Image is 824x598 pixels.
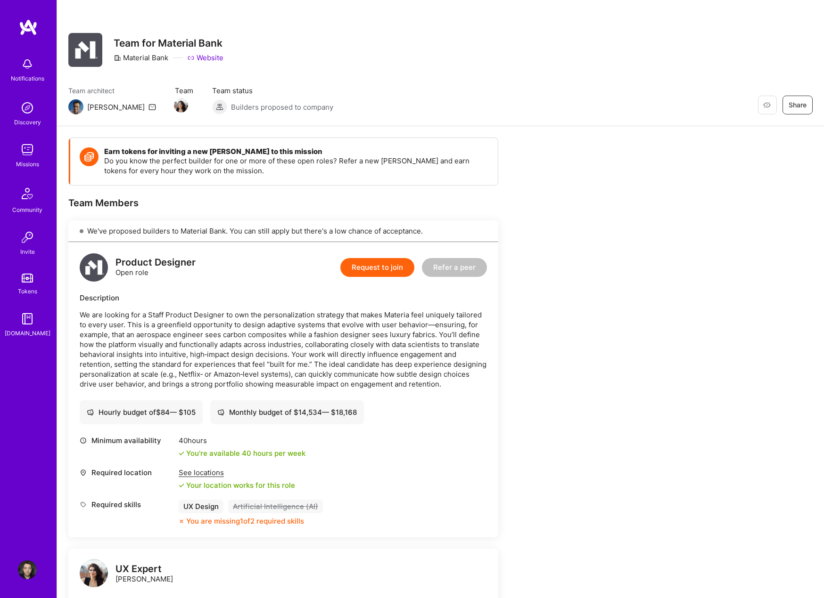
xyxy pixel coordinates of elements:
i: icon EyeClosed [763,101,771,109]
div: [PERSON_NAME] [87,102,145,112]
img: logo [80,559,108,587]
i: icon CloseOrange [179,518,184,524]
img: User Avatar [18,560,37,579]
span: Share [789,100,807,110]
div: Tokens [18,286,37,296]
div: Open role [115,258,196,277]
div: Discovery [14,117,41,127]
a: Website [187,53,223,63]
div: Artificial Intelligence (AI) [228,500,323,513]
i: icon Tag [80,501,87,508]
img: Community [16,182,39,205]
button: Request to join [340,258,414,277]
img: discovery [18,98,37,117]
button: Share [783,96,813,114]
div: Required location [80,468,174,477]
i: icon Check [179,483,184,488]
div: UX Design [179,500,223,513]
i: icon CompanyGray [114,54,121,62]
img: Builders proposed to company [212,99,227,114]
a: Team Member Avatar [175,97,187,113]
img: Team Member Avatar [174,98,188,113]
div: Description [80,293,487,303]
img: Team Architect [68,99,83,114]
div: Minimum availability [80,436,174,445]
div: Hourly budget of $ 84 — $ 105 [87,407,196,417]
span: Builders proposed to company [231,102,333,112]
div: Notifications [11,73,44,83]
div: See locations [179,468,295,477]
div: Your location works for this role [179,480,295,490]
img: teamwork [18,140,37,159]
i: icon Location [80,469,87,476]
span: Team architect [68,86,156,96]
img: logo [80,253,108,282]
div: Team Members [68,197,498,209]
div: [PERSON_NAME] [115,564,173,584]
a: logo [80,559,108,590]
div: You are missing 1 of 2 required skills [186,516,304,526]
p: We are looking for a Staff Product Designer to own the personalization strategy that makes Materi... [80,310,487,389]
i: icon Cash [87,409,94,416]
div: [DOMAIN_NAME] [5,328,50,338]
i: icon Mail [148,103,156,111]
img: Token icon [80,147,99,166]
div: Monthly budget of $ 14,534 — $ 18,168 [217,407,357,417]
i: icon Clock [80,437,87,444]
div: UX Expert [115,564,173,574]
div: Missions [16,159,39,169]
a: User Avatar [16,560,39,579]
div: Product Designer [115,258,196,267]
i: icon Check [179,451,184,456]
span: Team [175,86,193,96]
div: Community [12,205,42,215]
img: bell [18,55,37,73]
img: Company Logo [68,33,102,67]
div: Invite [20,247,35,257]
p: Do you know the perfect builder for one or more of these open roles? Refer a new [PERSON_NAME] an... [104,156,488,176]
div: 40 hours [179,436,305,445]
span: Team status [212,86,333,96]
button: Refer a peer [422,258,487,277]
h4: Earn tokens for inviting a new [PERSON_NAME] to this mission [104,147,488,156]
div: We've proposed builders to Material Bank. You can still apply but there's a low chance of accepta... [68,220,498,242]
i: icon Cash [217,409,224,416]
div: You're available 40 hours per week [179,448,305,458]
img: tokens [22,274,33,283]
img: Invite [18,228,37,247]
div: Required skills [80,500,174,509]
img: guide book [18,309,37,328]
h3: Team for Material Bank [114,37,223,49]
img: logo [19,19,38,36]
div: Material Bank [114,53,168,63]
